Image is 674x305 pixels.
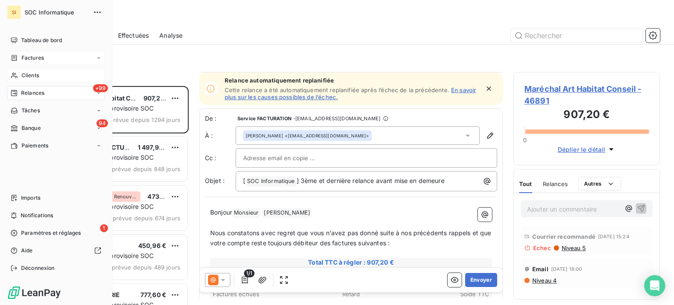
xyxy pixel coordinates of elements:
[532,233,595,240] span: Courrier recommandé
[225,77,479,84] span: Relance automatiquement replanifiée
[644,275,665,296] div: Open Intercom Messenger
[112,165,180,172] span: prévue depuis 848 jours
[598,234,629,239] span: [DATE] 15:24
[243,177,245,184] span: [
[524,83,649,107] span: Maréchal Art Habitat Conseil - 46891
[109,116,180,123] span: prévue depuis 1294 jours
[21,264,55,272] span: Déconnexion
[531,277,557,284] span: Niveau 4
[293,116,380,121] span: - [EMAIL_ADDRESS][DOMAIN_NAME]
[21,212,53,219] span: Notifications
[523,136,527,144] span: 0
[22,54,44,62] span: Factures
[551,266,582,272] span: [DATE] 18:00
[305,290,397,299] th: Retard
[22,142,48,150] span: Paiements
[205,131,236,140] label: À :
[140,291,166,298] span: 777,60 €
[212,290,304,299] th: Factures échues
[511,29,642,43] input: Rechercher
[114,194,138,199] span: Renouvellement
[233,208,260,218] span: Monsieur
[246,133,369,139] div: <[EMAIL_ADDRESS][DOMAIN_NAME]>
[246,133,283,139] span: [PERSON_NAME]
[113,215,180,222] span: prévue depuis 674 jours
[205,114,236,123] span: De :
[22,124,41,132] span: Banque
[297,177,445,184] span: ] 3ème et dernière relance avant mise en demeure
[97,119,108,127] span: 94
[21,89,44,97] span: Relances
[93,84,108,92] span: +99
[143,94,170,102] span: 907,20 €
[138,144,169,151] span: 1 497,98 €
[7,244,105,258] a: Aide
[25,9,88,16] span: SOC Informatique
[398,290,490,299] th: Solde TTC
[558,145,606,154] span: Déplier le détail
[543,180,568,187] span: Relances
[21,36,62,44] span: Tableau de bord
[21,194,40,202] span: Imports
[100,224,108,232] span: 1
[210,208,232,216] span: Bonjour
[237,116,291,121] span: Service FACTURATION
[578,177,621,191] button: Autres
[246,176,296,187] span: SOC Informatique
[112,264,180,271] span: prévue depuis 489 jours
[225,86,476,100] a: En savoir plus sur les causes possibles de l’échec.
[42,86,189,305] div: grid
[225,86,449,93] span: Cette relance a été automatiquement replanifiée après l’échec de la précédente.
[212,258,491,267] span: Total TTC à régler : 907,20 €
[7,286,61,300] img: Logo LeanPay
[7,5,21,19] div: SI
[533,244,551,251] span: Echec
[22,72,39,79] span: Clients
[138,242,166,249] span: 450,96 €
[244,269,255,277] span: 1/1
[21,229,81,237] span: Paramètres et réglages
[205,154,236,162] label: Cc :
[524,107,649,124] h3: 907,20 €
[519,180,532,187] span: Tout
[555,144,619,154] button: Déplier le détail
[21,247,33,255] span: Aide
[205,177,225,184] span: Objet :
[147,193,175,200] span: 473,92 €
[532,266,549,273] span: Email
[159,31,183,40] span: Analyse
[118,31,149,40] span: Effectuées
[22,107,40,115] span: Tâches
[561,244,586,251] span: Niveau 5
[210,229,493,247] span: Nous constatons avec regret que vous n'avez pas donné suite à nos précédents rappels et que votre...
[465,273,497,287] button: Envoyer
[262,208,312,218] span: [PERSON_NAME]
[243,151,337,165] input: Adresse email en copie ...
